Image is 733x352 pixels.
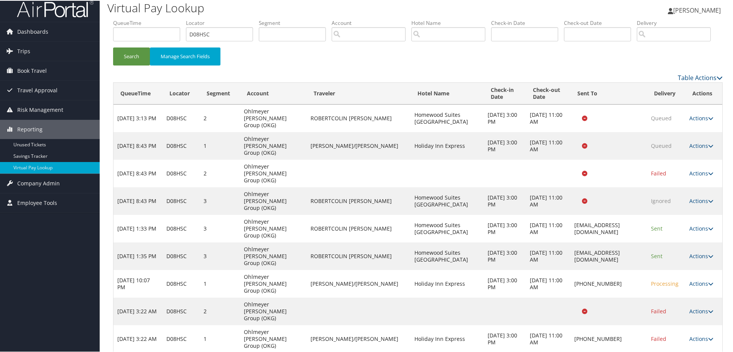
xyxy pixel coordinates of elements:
td: [DATE] 3:22 AM [113,297,163,324]
td: [DATE] 11:00 AM [526,324,571,352]
label: QueueTime [113,18,186,26]
th: Segment: activate to sort column ascending [200,82,240,104]
td: 2 [200,159,240,187]
td: Ohlmeyer [PERSON_NAME] Group (OKG) [240,131,306,159]
td: Homewood Suites [GEOGRAPHIC_DATA] [411,214,484,242]
td: [EMAIL_ADDRESS][DOMAIN_NAME] [570,214,647,242]
td: [DATE] 11:00 AM [526,187,571,214]
th: Sent To: activate to sort column ascending [570,82,647,104]
td: 2 [200,104,240,131]
span: Employee Tools [17,193,57,212]
td: [DATE] 8:43 PM [113,159,163,187]
td: 1 [200,324,240,352]
th: QueueTime: activate to sort column descending [113,82,163,104]
a: Actions [689,196,713,204]
td: Homewood Suites [GEOGRAPHIC_DATA] [411,242,484,269]
td: [DATE] 3:00 PM [484,214,526,242]
td: [DATE] 1:35 PM [113,242,163,269]
td: Ohlmeyer [PERSON_NAME] Group (OKG) [240,242,306,269]
a: Actions [689,224,713,231]
td: D08HSC [163,104,200,131]
a: Actions [689,279,713,287]
td: [DATE] 3:00 PM [484,269,526,297]
td: Ohlmeyer [PERSON_NAME] Group (OKG) [240,269,306,297]
span: Trips [17,41,30,60]
th: Traveler: activate to sort column ascending [307,82,411,104]
td: [DATE] 10:07 PM [113,269,163,297]
td: D08HSC [163,159,200,187]
td: [PERSON_NAME]/[PERSON_NAME] [307,131,411,159]
span: Travel Approval [17,80,58,99]
td: [DATE] 8:43 PM [113,187,163,214]
label: Account [332,18,411,26]
label: Segment [259,18,332,26]
td: D08HSC [163,187,200,214]
td: [DATE] 3:22 AM [113,324,163,352]
td: [PHONE_NUMBER] [570,324,647,352]
td: Holiday Inn Express [411,269,484,297]
td: Ohlmeyer [PERSON_NAME] Group (OKG) [240,297,306,324]
a: Actions [689,307,713,314]
th: Actions [685,82,722,104]
th: Account: activate to sort column ascending [240,82,306,104]
td: D08HSC [163,214,200,242]
td: [DATE] 11:00 AM [526,104,571,131]
th: Check-in Date: activate to sort column ascending [484,82,526,104]
span: [PERSON_NAME] [673,5,721,14]
span: Ignored [651,196,671,204]
td: Homewood Suites [GEOGRAPHIC_DATA] [411,187,484,214]
th: Hotel Name: activate to sort column ascending [411,82,484,104]
label: Check-in Date [491,18,564,26]
a: Actions [689,252,713,259]
span: Risk Management [17,100,63,119]
a: Actions [689,114,713,121]
span: Queued [651,114,672,121]
td: ROBERTCOLIN [PERSON_NAME] [307,242,411,269]
td: Homewood Suites [GEOGRAPHIC_DATA] [411,104,484,131]
td: ROBERTCOLIN [PERSON_NAME] [307,214,411,242]
td: ROBERTCOLIN [PERSON_NAME] [307,187,411,214]
span: Reporting [17,119,43,138]
td: 1 [200,131,240,159]
td: [EMAIL_ADDRESS][DOMAIN_NAME] [570,242,647,269]
td: D08HSC [163,131,200,159]
td: 1 [200,269,240,297]
label: Locator [186,18,259,26]
a: Actions [689,169,713,176]
span: Failed [651,307,666,314]
label: Delivery [637,18,717,26]
span: Company Admin [17,173,60,192]
td: [PHONE_NUMBER] [570,269,647,297]
td: [DATE] 3:00 PM [484,104,526,131]
span: Failed [651,334,666,342]
td: Holiday Inn Express [411,131,484,159]
span: Dashboards [17,21,48,41]
td: [DATE] 8:43 PM [113,131,163,159]
td: [DATE] 11:00 AM [526,131,571,159]
button: Manage Search Fields [150,47,220,65]
td: Ohlmeyer [PERSON_NAME] Group (OKG) [240,159,306,187]
td: [DATE] 3:13 PM [113,104,163,131]
td: [DATE] 11:00 AM [526,269,571,297]
span: Sent [651,252,662,259]
td: 3 [200,187,240,214]
span: Sent [651,224,662,231]
td: Ohlmeyer [PERSON_NAME] Group (OKG) [240,104,306,131]
td: ROBERTCOLIN [PERSON_NAME] [307,104,411,131]
td: [DATE] 11:00 AM [526,214,571,242]
th: Check-out Date: activate to sort column ascending [526,82,571,104]
th: Locator: activate to sort column ascending [163,82,200,104]
td: [DATE] 3:00 PM [484,131,526,159]
th: Delivery: activate to sort column ascending [647,82,685,104]
td: [PERSON_NAME]/[PERSON_NAME] [307,324,411,352]
span: Failed [651,169,666,176]
td: D08HSC [163,324,200,352]
a: Table Actions [678,73,723,81]
td: D08HSC [163,269,200,297]
td: [DATE] 1:33 PM [113,214,163,242]
td: [DATE] 3:00 PM [484,324,526,352]
td: Ohlmeyer [PERSON_NAME] Group (OKG) [240,324,306,352]
a: Actions [689,141,713,149]
td: Holiday Inn Express [411,324,484,352]
td: [DATE] 11:00 AM [526,242,571,269]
